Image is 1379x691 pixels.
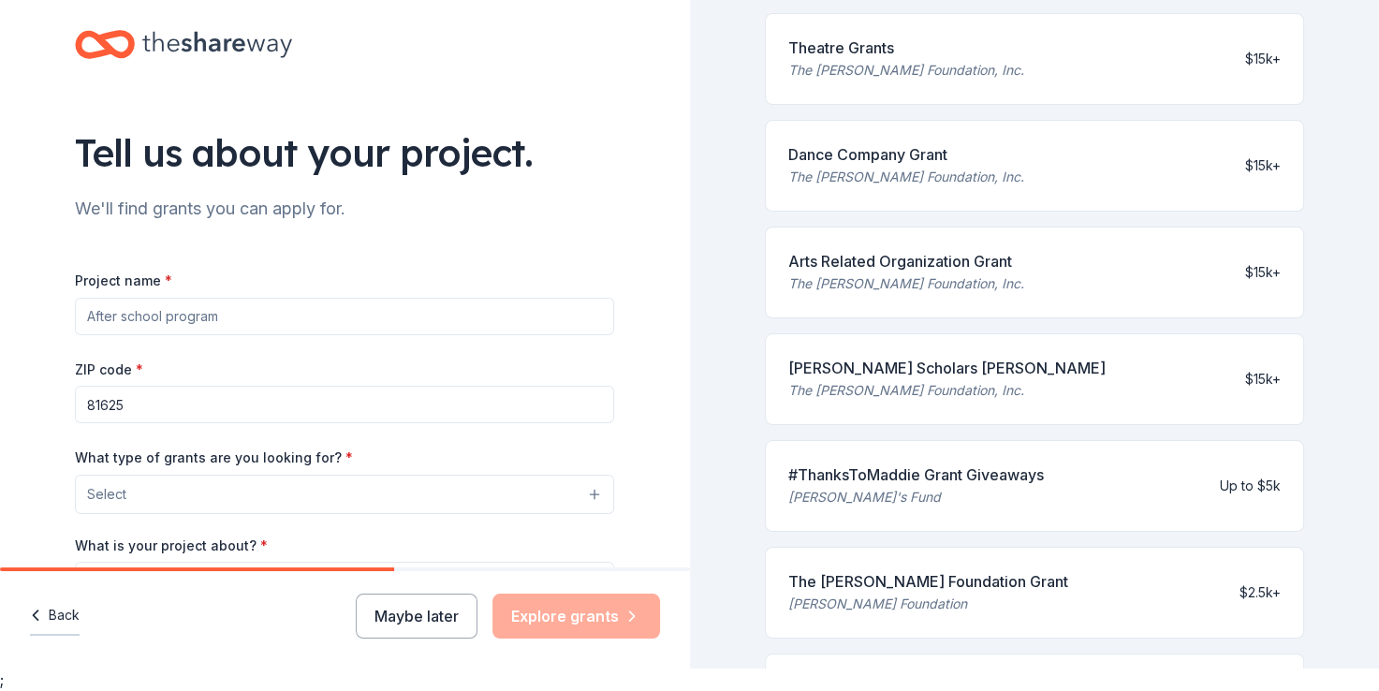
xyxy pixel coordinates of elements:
[788,272,1024,295] div: The [PERSON_NAME] Foundation, Inc.
[788,379,1106,402] div: The [PERSON_NAME] Foundation, Inc.
[75,272,172,290] label: Project name
[356,594,477,639] button: Maybe later
[87,483,126,506] span: Select
[75,298,614,335] input: After school program
[75,475,614,514] button: Select
[788,593,1068,615] div: [PERSON_NAME] Foundation
[75,194,614,224] div: We'll find grants you can apply for.
[788,37,1024,59] div: Theatre Grants
[788,463,1044,486] div: #ThanksToMaddie Grant Giveaways
[788,250,1024,272] div: Arts Related Organization Grant
[75,537,268,555] label: What is your project about?
[75,360,143,379] label: ZIP code
[1245,48,1281,70] div: $15k+
[1245,154,1281,177] div: $15k+
[75,448,353,467] label: What type of grants are you looking for?
[1240,581,1281,604] div: $2.5k+
[788,357,1106,379] div: [PERSON_NAME] Scholars [PERSON_NAME]
[75,126,614,179] div: Tell us about your project.
[1245,261,1281,284] div: $15k+
[788,570,1068,593] div: The [PERSON_NAME] Foundation Grant
[788,166,1024,188] div: The [PERSON_NAME] Foundation, Inc.
[788,143,1024,166] div: Dance Company Grant
[788,59,1024,81] div: The [PERSON_NAME] Foundation, Inc.
[75,386,614,423] input: 12345 (U.S. only)
[30,596,80,636] button: Back
[788,486,1044,508] div: [PERSON_NAME]'s Fund
[1220,475,1281,497] div: Up to $5k
[1245,368,1281,390] div: $15k+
